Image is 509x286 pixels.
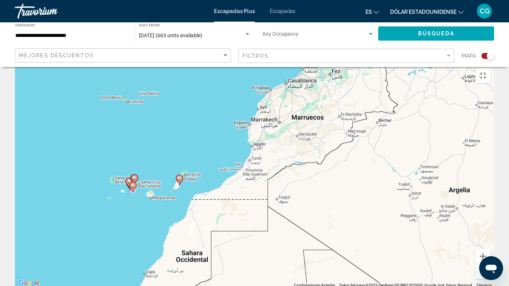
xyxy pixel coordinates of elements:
[214,8,255,14] a: Escapadas Plus
[475,3,494,19] button: Menú de usuario
[366,6,379,17] button: Cambiar idioma
[475,264,490,279] button: Reducir
[418,31,454,37] span: Búsqueda
[390,9,456,15] font: Dólar estadounidense
[139,32,202,38] span: [DATE] (663 units available)
[19,53,94,58] span: Mejores descuentos
[243,53,269,59] span: Filtros
[462,51,476,61] span: Mapa
[475,68,490,83] button: Cambiar a la vista en pantalla completa
[479,256,503,280] iframe: Botón para iniciar la ventana de mensajería
[238,48,455,64] button: Filter
[475,249,490,264] button: Ampliar
[19,53,229,59] mat-select: Sort by
[378,26,494,40] button: Búsqueda
[270,8,295,14] a: Escapadas
[366,9,372,15] font: es
[480,7,490,15] font: CG
[15,4,206,19] a: Travorium
[390,6,464,17] button: Cambiar moneda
